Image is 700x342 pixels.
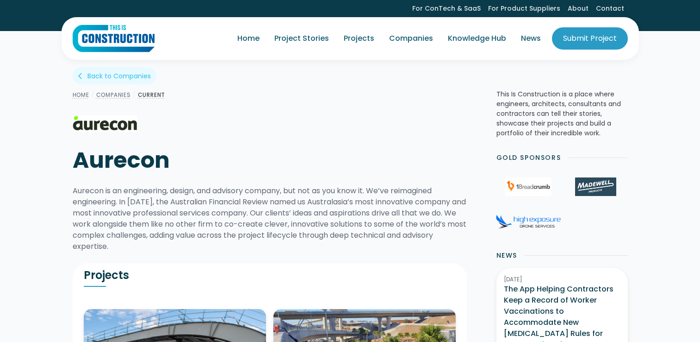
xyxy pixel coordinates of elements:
[496,153,561,163] h2: Gold Sponsors
[575,177,616,196] img: Madewell Products
[496,89,628,138] p: This Is Construction is a place where engineers, architects, consultants and contractors can tell...
[73,67,156,84] a: arrow_back_iosBack to Companies
[267,25,336,51] a: Project Stories
[73,146,357,174] h1: Aurecon
[131,89,138,101] div: /
[78,71,86,81] div: arrow_back_ios
[496,215,561,228] img: High Exposure
[505,177,551,196] img: 1Breadcrumb
[382,25,440,51] a: Companies
[514,25,548,51] a: News
[73,25,155,52] a: home
[73,25,155,52] img: This Is Construction Logo
[138,91,166,99] a: Current
[87,71,151,81] div: Back to Companies
[89,89,96,101] div: /
[496,251,517,260] h2: News
[504,275,620,284] div: [DATE]
[230,25,267,51] a: Home
[73,91,89,99] a: Home
[73,115,137,132] img: Aurecon
[84,268,270,282] h2: Projects
[552,27,628,50] a: Submit Project
[336,25,382,51] a: Projects
[440,25,514,51] a: Knowledge Hub
[563,33,617,44] div: Submit Project
[96,91,131,99] a: Companies
[73,185,467,252] div: Aurecon is an engineering, design, and advisory company, but not as you know it. We’ve reimagined...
